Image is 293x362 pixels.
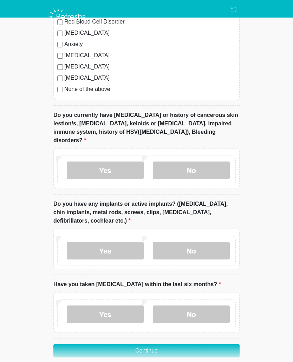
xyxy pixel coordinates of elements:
[53,111,240,145] label: Do you currently have [MEDICAL_DATA] or history of cancerous skin lestion/s, [MEDICAL_DATA], kelo...
[67,305,144,323] label: Yes
[64,40,236,48] label: Anxiety
[53,280,221,289] label: Have you taken [MEDICAL_DATA] within the last six months?
[64,74,236,82] label: [MEDICAL_DATA]
[64,51,236,60] label: [MEDICAL_DATA]
[153,305,230,323] label: No
[57,42,63,47] input: Anxiety
[57,75,63,81] input: [MEDICAL_DATA]
[153,242,230,259] label: No
[67,162,144,179] label: Yes
[57,53,63,59] input: [MEDICAL_DATA]
[53,200,240,225] label: Do you have any implants or active implants? ([MEDICAL_DATA], chin implants, metal rods, screws, ...
[67,242,144,259] label: Yes
[64,85,236,93] label: None of the above
[46,5,89,28] img: Refresh RX Logo
[53,344,240,357] button: Continue
[64,62,236,71] label: [MEDICAL_DATA]
[57,64,63,70] input: [MEDICAL_DATA]
[153,162,230,179] label: No
[57,87,63,92] input: None of the above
